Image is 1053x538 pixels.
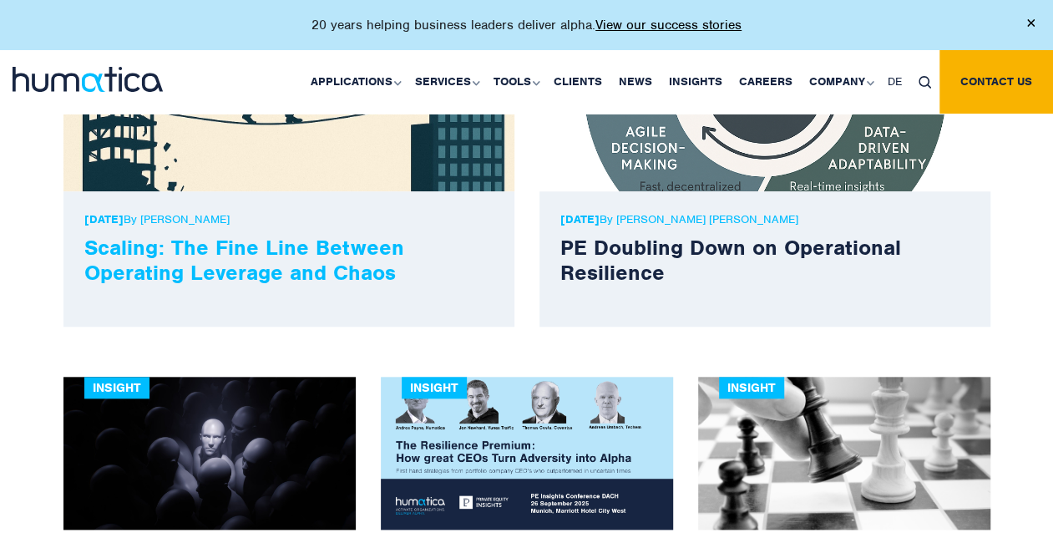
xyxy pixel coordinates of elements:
img: logo [13,67,163,92]
a: DE [879,50,910,114]
a: Clients [545,50,610,114]
strong: [DATE] [560,212,600,226]
a: PE Doubling Down on Operational Resilience [560,234,901,286]
p: By [PERSON_NAME] [84,212,494,226]
img: search_icon [919,76,931,89]
a: Company [801,50,879,114]
a: Contact us [939,50,1053,114]
p: 20 years helping business leaders deliver alpha. [311,17,742,33]
img: Navigating AI Disruption: The New Economies of Operating Leverage [63,377,356,530]
a: Scaling: The Fine Line Between Operating Leverage and Chaos [84,234,404,286]
img: The Resilience Premium: How Great CEOs Turn Adversity into Alpha [381,377,673,530]
a: Services [407,50,485,114]
strong: [DATE] [84,212,124,226]
span: DE [888,74,902,89]
div: Insight [84,377,149,398]
a: Careers [731,50,801,114]
a: Tools [485,50,545,114]
div: Insight [402,377,467,398]
img: For PE it’s not “Game-over”, but it is “Game changed” [698,377,990,530]
p: By [PERSON_NAME] [PERSON_NAME] [560,212,969,226]
a: Insights [661,50,731,114]
div: Insight [719,377,784,398]
a: View our success stories [595,17,742,33]
a: Applications [302,50,407,114]
a: News [610,50,661,114]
